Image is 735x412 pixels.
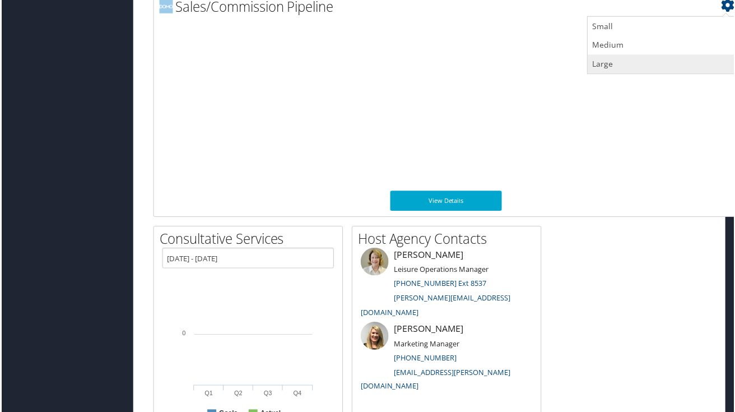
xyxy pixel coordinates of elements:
text: Q1 [204,392,212,399]
img: ali-moffitt.jpg [361,323,389,351]
tspan: 0 [182,331,185,338]
text: Q2 [234,392,242,399]
h2: Consultative Services [159,230,342,249]
a: [PERSON_NAME][EMAIL_ADDRESS][DOMAIN_NAME] [361,294,511,319]
text: Q3 [263,392,272,399]
a: [EMAIL_ADDRESS][PERSON_NAME][DOMAIN_NAME] [361,369,511,394]
h2: Host Agency Contacts [358,230,542,249]
a: [PHONE_NUMBER] [394,354,457,364]
a: [PHONE_NUMBER] Ext 8537 [394,280,487,290]
img: meredith-price.jpg [361,249,389,277]
small: Marketing Manager [394,340,460,350]
li: [PERSON_NAME] [355,323,539,398]
small: Leisure Operations Manager [394,266,489,276]
li: [PERSON_NAME] [355,249,539,323]
a: View Details [390,192,503,212]
text: Q4 [293,392,301,399]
